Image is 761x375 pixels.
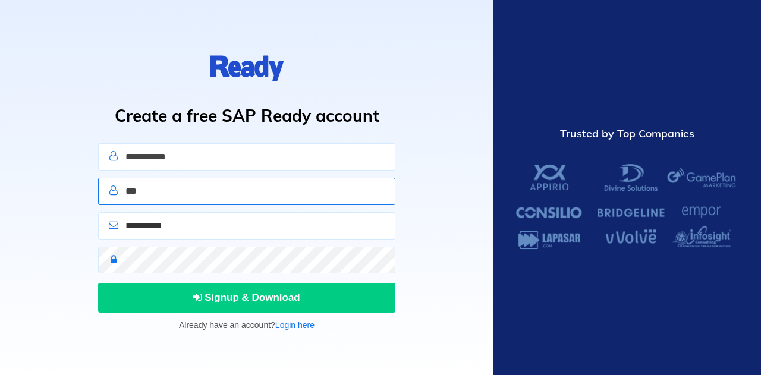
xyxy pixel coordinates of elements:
img: logo [210,52,284,84]
img: SAP Ready Customers [514,162,740,250]
p: Already have an account? [98,319,395,332]
div: Trusted by Top Companies [514,126,740,141]
h1: Create a free SAP Ready account [94,103,400,128]
span: Signup & Download [193,292,300,303]
a: Login here [275,320,315,330]
button: Signup & Download [98,283,395,313]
